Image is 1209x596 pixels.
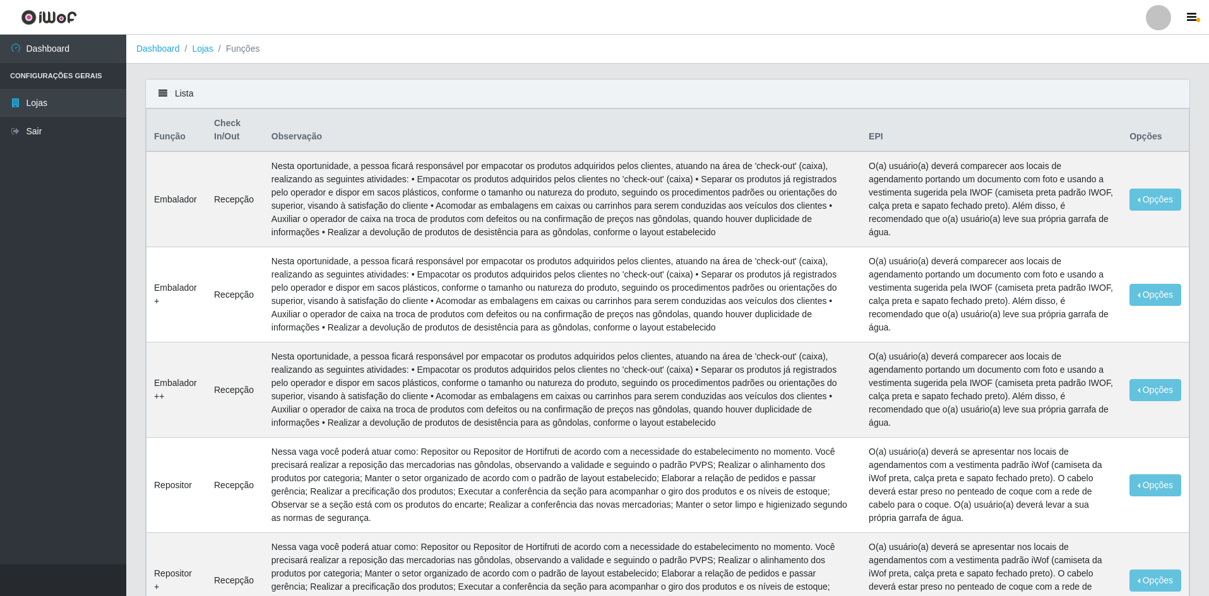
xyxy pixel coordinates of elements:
[146,109,207,152] th: Função
[146,342,207,438] td: Embalador ++
[146,151,207,247] td: Embalador
[264,438,861,533] td: Nessa vaga você poderá atuar como: Repositor ou Repositor de Hortifruti de acordo com a necessida...
[1129,284,1181,306] button: Opções
[213,42,260,56] li: Funções
[264,151,861,247] td: Nesta oportunidade, a pessoa ficará responsável por empacotar os produtos adquiridos pelos client...
[861,151,1122,247] td: O(a) usuário(a) deverá comparecer aos locais de agendamento portando um documento com foto e usan...
[206,342,264,438] td: Recepção
[206,151,264,247] td: Recepção
[861,438,1122,533] td: O(a) usuário(a) deverá se apresentar nos locais de agendamentos com a vestimenta padrão iWof (cam...
[192,44,213,54] a: Lojas
[264,109,861,152] th: Observação
[264,342,861,438] td: Nesta oportunidade, a pessoa ficará responsável por empacotar os produtos adquiridos pelos client...
[861,109,1122,152] th: EPI
[1129,189,1181,211] button: Opções
[206,109,264,152] th: Check In/Out
[861,247,1122,342] td: O(a) usuário(a) deverá comparecer aos locais de agendamento portando um documento com foto e usan...
[206,438,264,533] td: Recepção
[146,79,1189,108] div: Lista
[126,35,1209,64] nav: breadcrumb
[146,247,207,342] td: Embalador +
[1129,474,1181,496] button: Opções
[861,342,1122,438] td: O(a) usuário(a) deverá comparecer aos locais de agendamento portando um documento com foto e usan...
[146,438,207,533] td: Repositor
[206,247,264,342] td: Recepção
[1129,570,1181,592] button: Opções
[21,9,77,25] img: CoreUI Logo
[136,44,180,54] a: Dashboard
[1129,379,1181,401] button: Opções
[264,247,861,342] td: Nesta oportunidade, a pessoa ficará responsável por empacotar os produtos adquiridos pelos client...
[1122,109,1189,152] th: Opções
